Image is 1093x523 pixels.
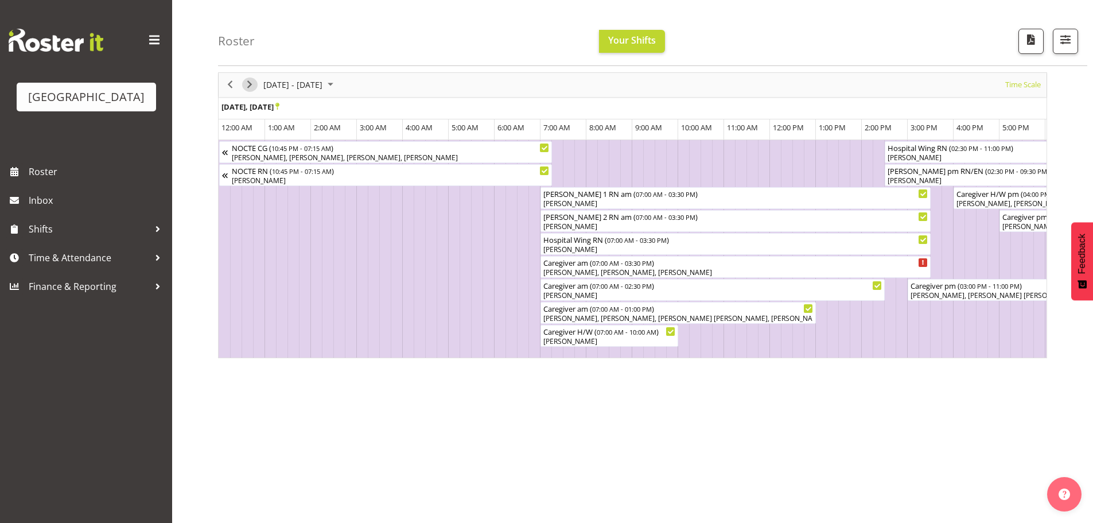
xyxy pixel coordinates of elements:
[452,122,479,133] span: 5:00 AM
[543,234,928,245] div: Hospital Wing RN ( )
[1004,78,1042,92] span: Time Scale
[951,144,1011,153] span: 02:30 PM - 11:00 PM
[543,280,882,291] div: Caregiver am ( )
[1053,29,1078,54] button: Filter Shifts
[543,245,928,255] div: [PERSON_NAME]
[543,222,928,232] div: [PERSON_NAME]
[543,268,928,278] div: [PERSON_NAME], [PERSON_NAME], [PERSON_NAME]
[543,290,882,301] div: [PERSON_NAME]
[543,188,928,199] div: [PERSON_NAME] 1 RN am ( )
[543,313,813,324] div: [PERSON_NAME], [PERSON_NAME], [PERSON_NAME] [PERSON_NAME], [PERSON_NAME], [PERSON_NAME], [PERSON_...
[1077,234,1087,274] span: Feedback
[1002,122,1029,133] span: 5:00 PM
[543,211,928,222] div: [PERSON_NAME] 2 RN am ( )
[543,199,928,209] div: [PERSON_NAME]
[232,176,549,186] div: [PERSON_NAME]
[1018,29,1044,54] button: Download a PDF of the roster according to the set date range.
[540,233,931,255] div: Hospital Wing RN Begin From Monday, October 27, 2025 at 7:00:00 AM GMT+13:00 Ends At Monday, Octo...
[219,164,552,186] div: NOCTE RN Begin From Sunday, October 26, 2025 at 10:45:00 PM GMT+13:00 Ends At Monday, October 27,...
[960,281,1020,290] span: 03:00 PM - 11:00 PM
[28,88,145,106] div: [GEOGRAPHIC_DATA]
[497,122,524,133] span: 6:00 AM
[29,278,149,295] span: Finance & Reporting
[242,78,258,92] button: Next
[540,279,885,301] div: Caregiver am Begin From Monday, October 27, 2025 at 7:00:00 AM GMT+13:00 Ends At Monday, October ...
[1023,189,1083,199] span: 04:00 PM - 09:00 PM
[218,34,255,48] h4: Roster
[9,29,103,52] img: Rosterit website logo
[592,304,652,313] span: 07:00 AM - 01:00 PM
[599,30,665,53] button: Your Shifts
[636,189,695,199] span: 07:00 AM - 03:30 PM
[268,122,295,133] span: 1:00 AM
[223,78,238,92] button: Previous
[543,122,570,133] span: 7:00 AM
[221,102,279,112] span: [DATE], [DATE]
[540,325,678,347] div: Caregiver H/W Begin From Monday, October 27, 2025 at 7:00:00 AM GMT+13:00 Ends At Monday, October...
[232,153,549,163] div: [PERSON_NAME], [PERSON_NAME], [PERSON_NAME], [PERSON_NAME]
[314,122,341,133] span: 2:00 AM
[29,163,166,180] span: Roster
[636,212,695,222] span: 07:00 AM - 03:30 PM
[232,165,549,176] div: NOCTE RN ( )
[29,249,149,266] span: Time & Attendance
[218,72,1047,358] div: Timeline Week of October 27, 2025
[262,78,339,92] button: October 2025
[589,122,616,133] span: 8:00 AM
[540,210,931,232] div: Ressie 2 RN am Begin From Monday, October 27, 2025 at 7:00:00 AM GMT+13:00 Ends At Monday, Octobe...
[865,122,892,133] span: 2:00 PM
[540,302,816,324] div: Caregiver am Begin From Monday, October 27, 2025 at 7:00:00 AM GMT+13:00 Ends At Monday, October ...
[540,187,931,209] div: Ressie 1 RN am Begin From Monday, October 27, 2025 at 7:00:00 AM GMT+13:00 Ends At Monday, Octobe...
[220,73,240,97] div: previous period
[607,235,667,245] span: 07:00 AM - 03:30 PM
[543,326,675,337] div: Caregiver H/W ( )
[221,122,252,133] span: 12:00 AM
[911,122,938,133] span: 3:00 PM
[271,144,331,153] span: 10:45 PM - 07:15 AM
[608,34,656,47] span: Your Shifts
[635,122,662,133] span: 9:00 AM
[543,303,813,314] div: Caregiver am ( )
[681,122,712,133] span: 10:00 AM
[727,122,758,133] span: 11:00 AM
[1071,222,1093,300] button: Feedback - Show survey
[592,258,652,268] span: 07:00 AM - 03:30 PM
[219,141,552,163] div: NOCTE CG Begin From Sunday, October 26, 2025 at 10:45:00 PM GMT+13:00 Ends At Monday, October 27,...
[1003,78,1043,92] button: Time Scale
[1059,489,1070,500] img: help-xxl-2.png
[540,256,931,278] div: Caregiver am Begin From Monday, October 27, 2025 at 7:00:00 AM GMT+13:00 Ends At Monday, October ...
[240,73,259,97] div: next period
[592,281,652,290] span: 07:00 AM - 02:30 PM
[259,73,340,97] div: Oct 27 - Nov 02, 2025
[543,257,928,268] div: Caregiver am ( )
[543,336,675,347] div: [PERSON_NAME]
[29,192,166,209] span: Inbox
[262,78,324,92] span: [DATE] - [DATE]
[272,166,332,176] span: 10:45 PM - 07:15 AM
[29,220,149,238] span: Shifts
[819,122,846,133] span: 1:00 PM
[956,122,983,133] span: 4:00 PM
[773,122,804,133] span: 12:00 PM
[406,122,433,133] span: 4:00 AM
[597,327,656,336] span: 07:00 AM - 10:00 AM
[232,142,549,153] div: NOCTE CG ( )
[360,122,387,133] span: 3:00 AM
[987,166,1047,176] span: 02:30 PM - 09:30 PM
